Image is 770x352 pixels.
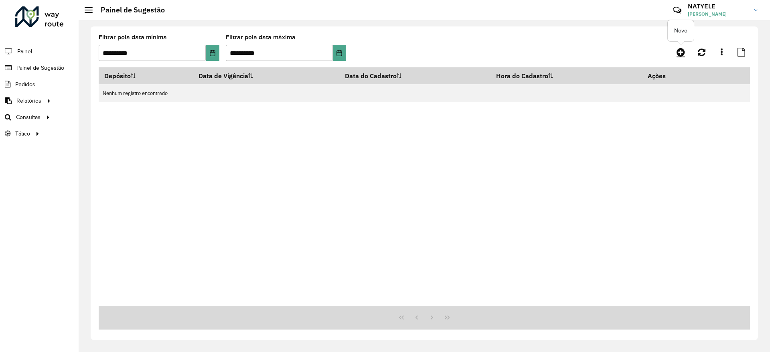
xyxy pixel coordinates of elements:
[490,67,642,84] th: Hora do Cadastro
[93,6,165,14] h2: Painel de Sugestão
[333,45,346,61] button: Choose Date
[193,67,340,84] th: Data de Vigência
[688,2,748,10] h3: NATYELE
[15,80,35,89] span: Pedidos
[15,129,30,138] span: Tático
[642,67,690,84] th: Ações
[206,45,219,61] button: Choose Date
[688,10,748,18] span: [PERSON_NAME]
[16,97,41,105] span: Relatórios
[99,67,193,84] th: Depósito
[340,67,490,84] th: Data do Cadastro
[16,64,64,72] span: Painel de Sugestão
[99,84,750,102] td: Nenhum registro encontrado
[669,2,686,19] a: Contato Rápido
[668,20,694,41] div: Novo
[17,47,32,56] span: Painel
[226,32,296,42] label: Filtrar pela data máxima
[16,113,41,121] span: Consultas
[99,32,167,42] label: Filtrar pela data mínima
